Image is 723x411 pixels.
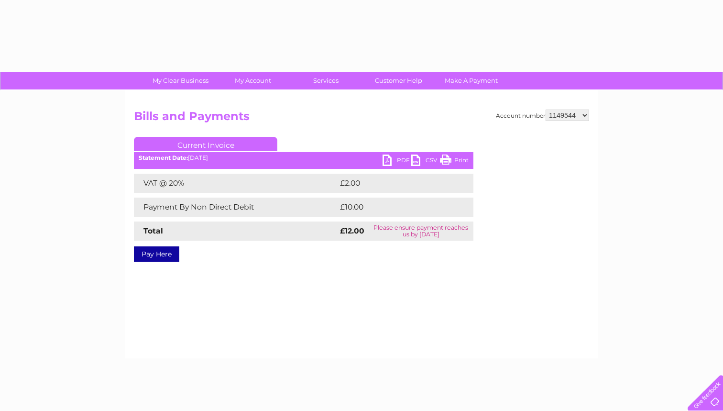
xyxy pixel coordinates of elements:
td: Please ensure payment reaches us by [DATE] [368,222,473,241]
a: CSV [411,155,440,168]
strong: Total [143,226,163,235]
td: £10.00 [338,198,454,217]
a: Print [440,155,469,168]
a: Make A Payment [432,72,511,89]
td: VAT @ 20% [134,174,338,193]
a: Services [286,72,365,89]
strong: £12.00 [340,226,364,235]
h2: Bills and Payments [134,110,589,128]
b: Statement Date: [139,154,188,161]
div: Account number [496,110,589,121]
div: [DATE] [134,155,473,161]
td: Payment By Non Direct Debit [134,198,338,217]
td: £2.00 [338,174,451,193]
a: My Clear Business [141,72,220,89]
a: Pay Here [134,246,179,262]
a: Customer Help [359,72,438,89]
a: PDF [383,155,411,168]
a: Current Invoice [134,137,277,151]
a: My Account [214,72,293,89]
